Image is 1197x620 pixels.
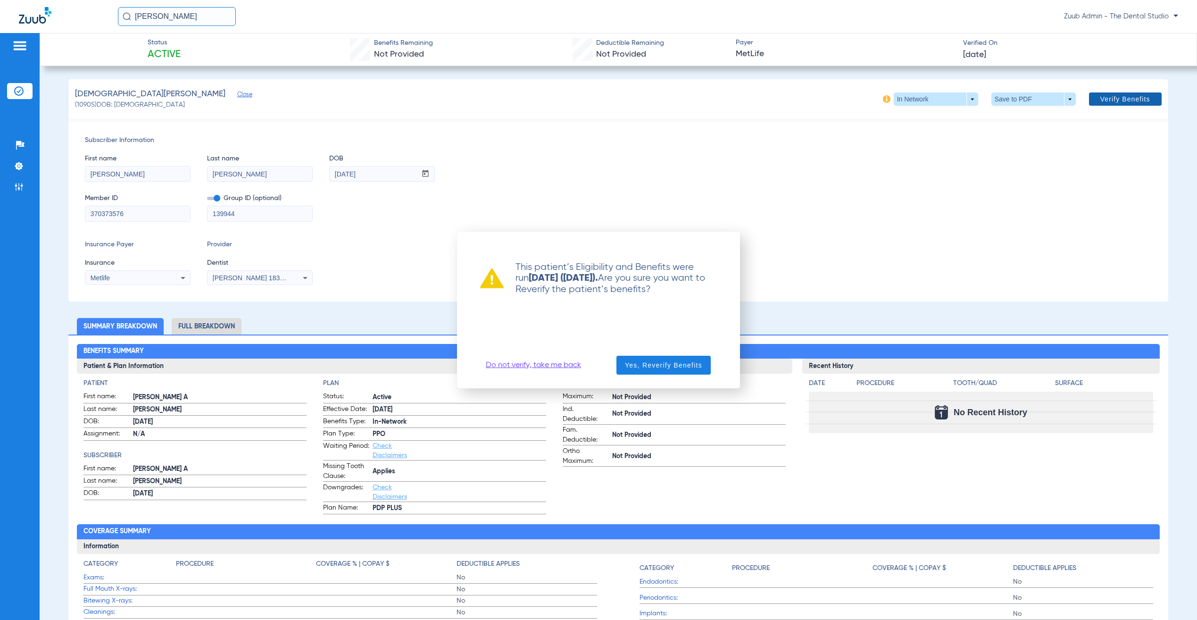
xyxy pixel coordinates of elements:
[1150,575,1197,620] iframe: Chat Widget
[504,262,717,295] p: This patient’s Eligibility and Benefits were run Are you sure you want to Reverify the patient’s ...
[480,268,504,288] img: warning already ran verification recently
[486,360,581,370] a: Do not verify, take me back
[616,356,711,375] button: Yes, Reverify Benefits
[529,274,598,283] strong: [DATE] ([DATE]).
[625,360,702,370] span: Yes, Reverify Benefits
